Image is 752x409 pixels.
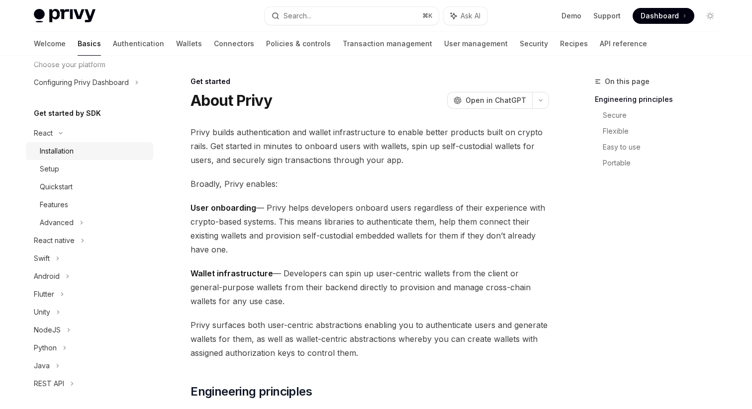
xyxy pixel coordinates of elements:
[633,8,694,24] a: Dashboard
[26,178,153,196] a: Quickstart
[34,306,50,318] div: Unity
[562,11,581,21] a: Demo
[593,11,621,21] a: Support
[461,11,480,21] span: Ask AI
[466,95,526,105] span: Open in ChatGPT
[603,139,726,155] a: Easy to use
[422,12,433,20] span: ⌘ K
[34,9,95,23] img: light logo
[595,91,726,107] a: Engineering principles
[605,76,650,87] span: On this page
[34,32,66,56] a: Welcome
[283,10,311,22] div: Search...
[78,32,101,56] a: Basics
[190,125,549,167] span: Privy builds authentication and wallet infrastructure to enable better products built on crypto r...
[40,199,68,211] div: Features
[190,91,272,109] h1: About Privy
[603,123,726,139] a: Flexible
[34,252,50,264] div: Swift
[641,11,679,21] span: Dashboard
[190,77,549,86] div: Get started
[34,127,53,139] div: React
[190,268,273,278] strong: Wallet infrastructure
[600,32,647,56] a: API reference
[34,270,60,282] div: Android
[190,203,256,213] strong: User onboarding
[190,177,549,191] span: Broadly, Privy enables:
[34,378,64,390] div: REST API
[40,217,74,229] div: Advanced
[34,77,129,88] div: Configuring Privy Dashboard
[447,92,532,109] button: Open in ChatGPT
[26,160,153,178] a: Setup
[343,32,432,56] a: Transaction management
[266,32,331,56] a: Policies & controls
[190,318,549,360] span: Privy surfaces both user-centric abstractions enabling you to authenticate users and generate wal...
[40,145,74,157] div: Installation
[603,155,726,171] a: Portable
[176,32,202,56] a: Wallets
[113,32,164,56] a: Authentication
[34,288,54,300] div: Flutter
[190,266,549,308] span: — Developers can spin up user-centric wallets from the client or general-purpose wallets from the...
[26,196,153,214] a: Features
[40,163,59,175] div: Setup
[560,32,588,56] a: Recipes
[40,181,73,193] div: Quickstart
[34,342,57,354] div: Python
[190,384,312,400] span: Engineering principles
[520,32,548,56] a: Security
[34,324,61,336] div: NodeJS
[603,107,726,123] a: Secure
[265,7,439,25] button: Search...⌘K
[444,7,487,25] button: Ask AI
[190,201,549,256] span: — Privy helps developers onboard users regardless of their experience with crypto-based systems. ...
[444,32,508,56] a: User management
[702,8,718,24] button: Toggle dark mode
[214,32,254,56] a: Connectors
[34,235,75,246] div: React native
[34,360,50,372] div: Java
[26,142,153,160] a: Installation
[34,107,101,119] h5: Get started by SDK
